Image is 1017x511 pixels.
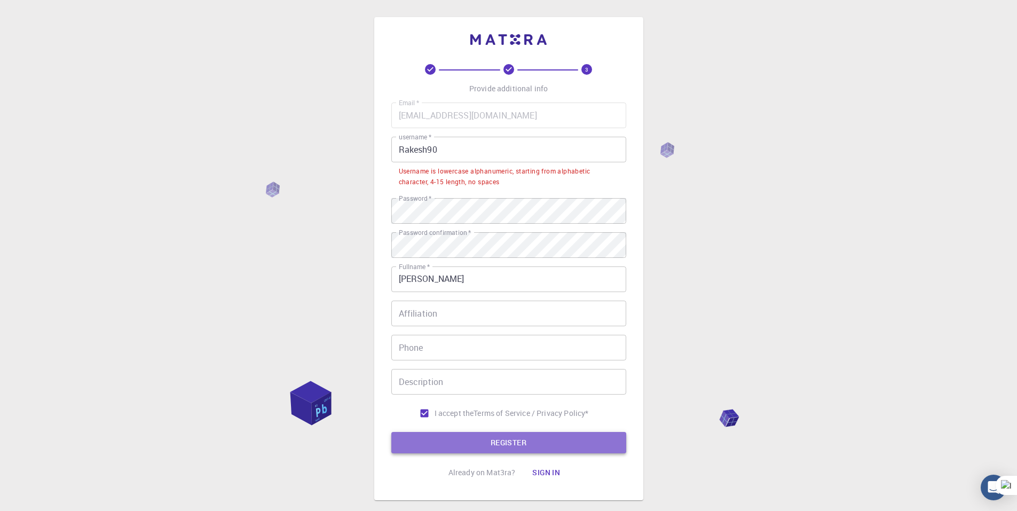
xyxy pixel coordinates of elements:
a: Terms of Service / Privacy Policy* [474,408,588,419]
p: Provide additional info [469,83,548,94]
label: Email [399,98,419,107]
button: REGISTER [391,432,626,453]
text: 3 [585,66,588,73]
label: Password confirmation [399,228,471,237]
span: I accept the [435,408,474,419]
div: Open Intercom Messenger [981,475,1006,500]
p: Terms of Service / Privacy Policy * [474,408,588,419]
button: Sign in [524,462,569,483]
label: Password [399,194,431,203]
label: Fullname [399,262,430,271]
p: Already on Mat3ra? [448,467,516,478]
label: username [399,132,431,141]
div: Username is lowercase alphanumeric, starting from alphabetic character, 4-15 length, no spaces [399,166,619,187]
